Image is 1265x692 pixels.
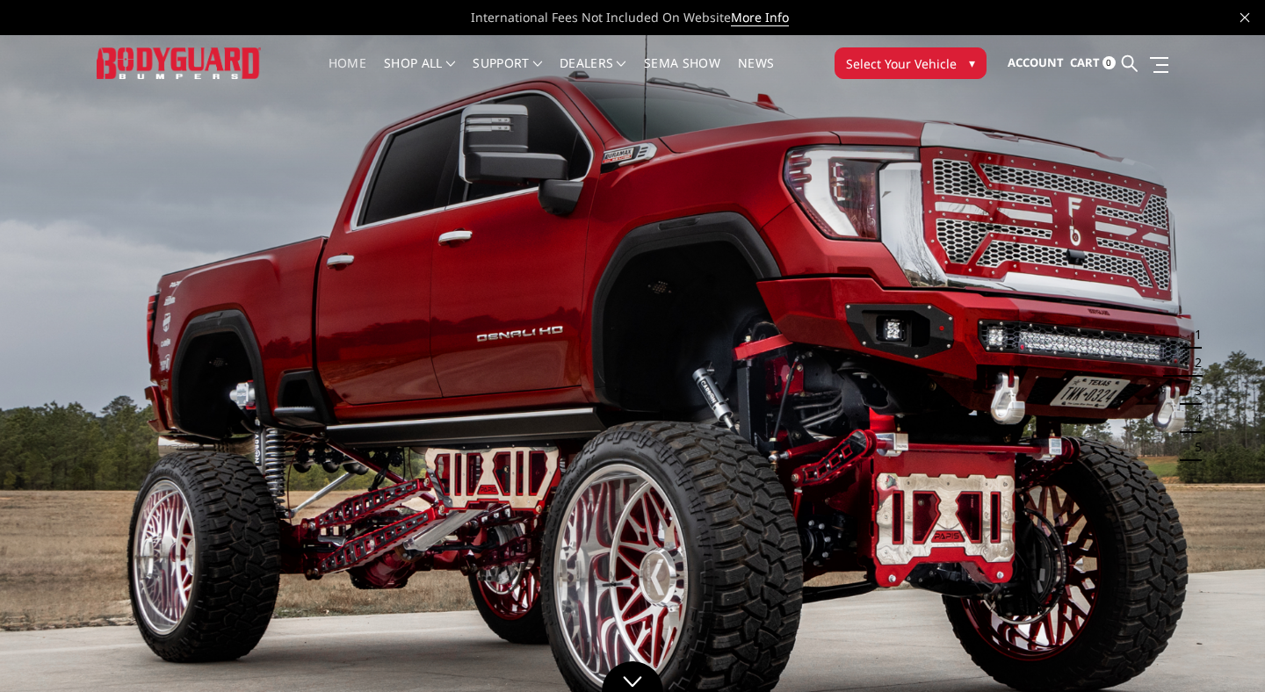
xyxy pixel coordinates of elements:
a: More Info [731,9,789,26]
a: shop all [384,57,455,91]
span: ▾ [969,54,975,72]
a: Click to Down [602,661,663,692]
button: Select Your Vehicle [835,47,987,79]
span: Account [1008,54,1064,70]
button: 4 of 5 [1184,405,1202,433]
span: Select Your Vehicle [846,54,957,73]
a: Cart 0 [1070,40,1116,87]
a: Support [473,57,542,91]
a: Home [329,57,366,91]
span: 0 [1102,56,1116,69]
button: 5 of 5 [1184,433,1202,461]
button: 2 of 5 [1184,349,1202,377]
img: BODYGUARD BUMPERS [97,47,261,80]
a: Account [1008,40,1064,87]
button: 1 of 5 [1184,321,1202,349]
button: 3 of 5 [1184,377,1202,405]
a: Dealers [560,57,626,91]
a: SEMA Show [644,57,720,91]
span: Cart [1070,54,1100,70]
a: News [738,57,774,91]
